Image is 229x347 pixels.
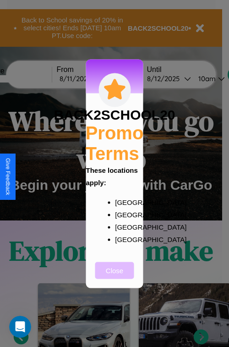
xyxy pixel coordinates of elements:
[115,208,132,220] p: [GEOGRAPHIC_DATA]
[54,107,175,122] h3: BACK2SCHOOL20
[95,262,134,279] button: Close
[115,233,132,245] p: [GEOGRAPHIC_DATA]
[9,316,31,338] iframe: Intercom live chat
[115,196,132,208] p: [GEOGRAPHIC_DATA]
[115,220,132,233] p: [GEOGRAPHIC_DATA]
[86,166,138,186] b: These locations apply:
[86,122,144,164] h2: Promo Terms
[5,158,11,195] div: Give Feedback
